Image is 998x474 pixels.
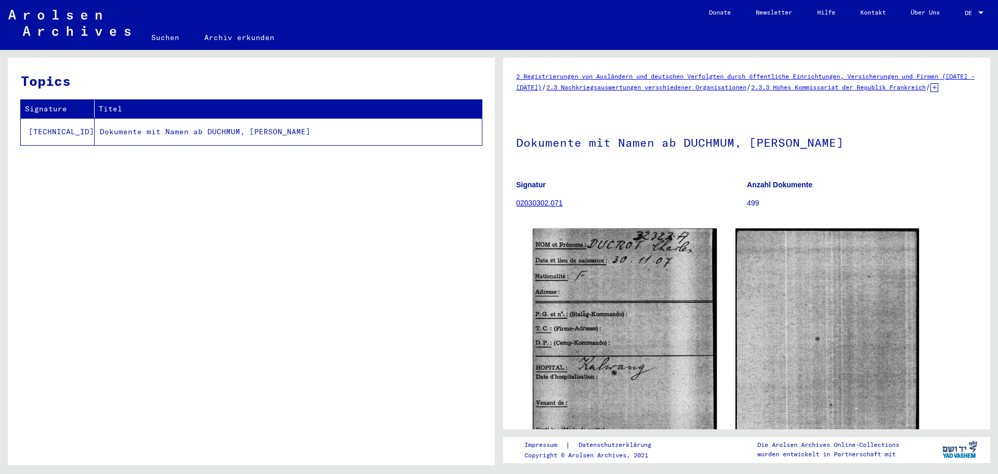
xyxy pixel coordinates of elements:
[95,100,482,118] th: Titel
[940,437,979,463] img: yv_logo.png
[747,181,812,189] b: Anzahl Dokumente
[516,199,563,207] a: 02030302.071
[516,119,977,164] h1: Dokumente mit Namen ab DUCHMUM, [PERSON_NAME]
[192,25,287,50] a: Archiv erkunden
[570,440,664,451] a: Datenschutzerklärung
[746,82,751,92] span: /
[546,83,746,91] a: 2.3 Nachkriegsauswertungen verschiedener Organisationen
[757,450,899,459] p: wurden entwickelt in Partnerschaft mit
[757,440,899,450] p: Die Arolsen Archives Online-Collections
[524,440,664,451] div: |
[926,82,930,92] span: /
[542,82,546,92] span: /
[139,25,192,50] a: Suchen
[747,198,977,209] p: 499
[524,440,566,451] a: Impressum
[524,451,664,460] p: Copyright © Arolsen Archives, 2021
[516,181,546,189] b: Signatur
[21,71,481,91] h3: Topics
[21,100,95,118] th: Signature
[516,72,975,91] a: 2 Registrierungen von Ausländern und deutschen Verfolgten durch öffentliche Einrichtungen, Versic...
[21,118,95,145] td: [TECHNICAL_ID]
[8,10,130,36] img: Arolsen_neg.svg
[95,118,482,145] td: Dokumente mit Namen ab DUCHMUM, [PERSON_NAME]
[965,9,976,17] span: DE
[751,83,926,91] a: 2.3.3 Hohes Kommissariat der Republik Frankreich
